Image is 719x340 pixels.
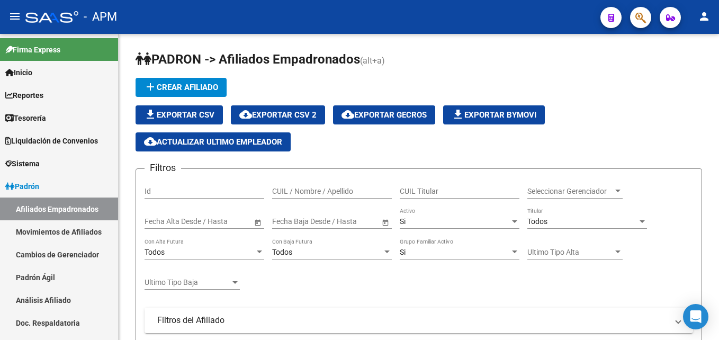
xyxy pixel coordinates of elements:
span: Todos [527,217,547,226]
input: Fecha fin [192,217,244,226]
span: Todos [145,248,165,256]
span: Si [400,248,406,256]
mat-icon: cloud_download [239,108,252,121]
input: Fecha inicio [145,217,183,226]
span: Exportar GECROS [341,110,427,120]
button: Exportar Bymovi [443,105,545,124]
button: Actualizar ultimo Empleador [136,132,291,151]
button: Open calendar [252,217,263,228]
mat-icon: add [144,80,157,93]
span: Si [400,217,406,226]
h3: Filtros [145,160,181,175]
mat-expansion-panel-header: Filtros del Afiliado [145,308,693,333]
span: Todos [272,248,292,256]
span: Inicio [5,67,32,78]
button: Exportar CSV 2 [231,105,325,124]
span: Padrón [5,181,39,192]
span: (alt+a) [360,56,385,66]
span: PADRON -> Afiliados Empadronados [136,52,360,67]
span: Seleccionar Gerenciador [527,187,613,196]
mat-icon: file_download [452,108,464,121]
button: Crear Afiliado [136,78,227,97]
mat-icon: menu [8,10,21,23]
mat-icon: person [698,10,711,23]
button: Exportar GECROS [333,105,435,124]
span: Actualizar ultimo Empleador [144,137,282,147]
div: Open Intercom Messenger [683,304,708,329]
span: Exportar Bymovi [452,110,536,120]
span: Ultimo Tipo Baja [145,278,230,287]
span: Firma Express [5,44,60,56]
input: Fecha fin [320,217,372,226]
span: Crear Afiliado [144,83,218,92]
span: - APM [84,5,117,29]
mat-icon: file_download [144,108,157,121]
span: Tesorería [5,112,46,124]
span: Reportes [5,90,43,101]
mat-icon: cloud_download [144,135,157,148]
button: Open calendar [380,217,391,228]
mat-icon: cloud_download [341,108,354,121]
button: Exportar CSV [136,105,223,124]
input: Fecha inicio [272,217,311,226]
mat-panel-title: Filtros del Afiliado [157,315,668,326]
span: Exportar CSV [144,110,214,120]
span: Ultimo Tipo Alta [527,248,613,257]
span: Exportar CSV 2 [239,110,317,120]
span: Liquidación de Convenios [5,135,98,147]
span: Sistema [5,158,40,169]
